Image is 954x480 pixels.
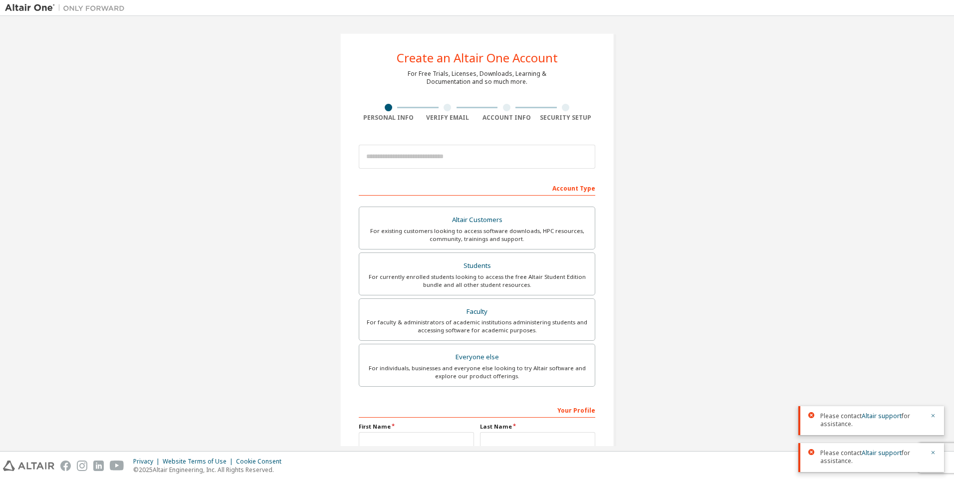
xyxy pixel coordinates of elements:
div: Everyone else [365,350,589,364]
div: For faculty & administrators of academic institutions administering students and accessing softwa... [365,318,589,334]
div: For currently enrolled students looking to access the free Altair Student Edition bundle and all ... [365,273,589,289]
div: Cookie Consent [236,458,287,466]
img: linkedin.svg [93,461,104,471]
div: Faculty [365,305,589,319]
div: Create an Altair One Account [397,52,558,64]
span: Please contact for assistance. [820,449,924,465]
div: Security Setup [536,114,596,122]
div: Website Terms of Use [163,458,236,466]
a: Altair support [862,412,902,420]
span: Please contact for assistance. [820,412,924,428]
img: Altair One [5,3,130,13]
p: © 2025 Altair Engineering, Inc. All Rights Reserved. [133,466,287,474]
div: For Free Trials, Licenses, Downloads, Learning & Documentation and so much more. [408,70,546,86]
div: Account Info [477,114,536,122]
div: Privacy [133,458,163,466]
div: Verify Email [418,114,477,122]
div: Altair Customers [365,213,589,227]
img: altair_logo.svg [3,461,54,471]
label: First Name [359,423,474,431]
div: Your Profile [359,402,595,418]
div: For existing customers looking to access software downloads, HPC resources, community, trainings ... [365,227,589,243]
div: Account Type [359,180,595,196]
div: Personal Info [359,114,418,122]
img: instagram.svg [77,461,87,471]
img: youtube.svg [110,461,124,471]
div: Students [365,259,589,273]
label: Last Name [480,423,595,431]
img: facebook.svg [60,461,71,471]
div: For individuals, businesses and everyone else looking to try Altair software and explore our prod... [365,364,589,380]
a: Altair support [862,449,902,457]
